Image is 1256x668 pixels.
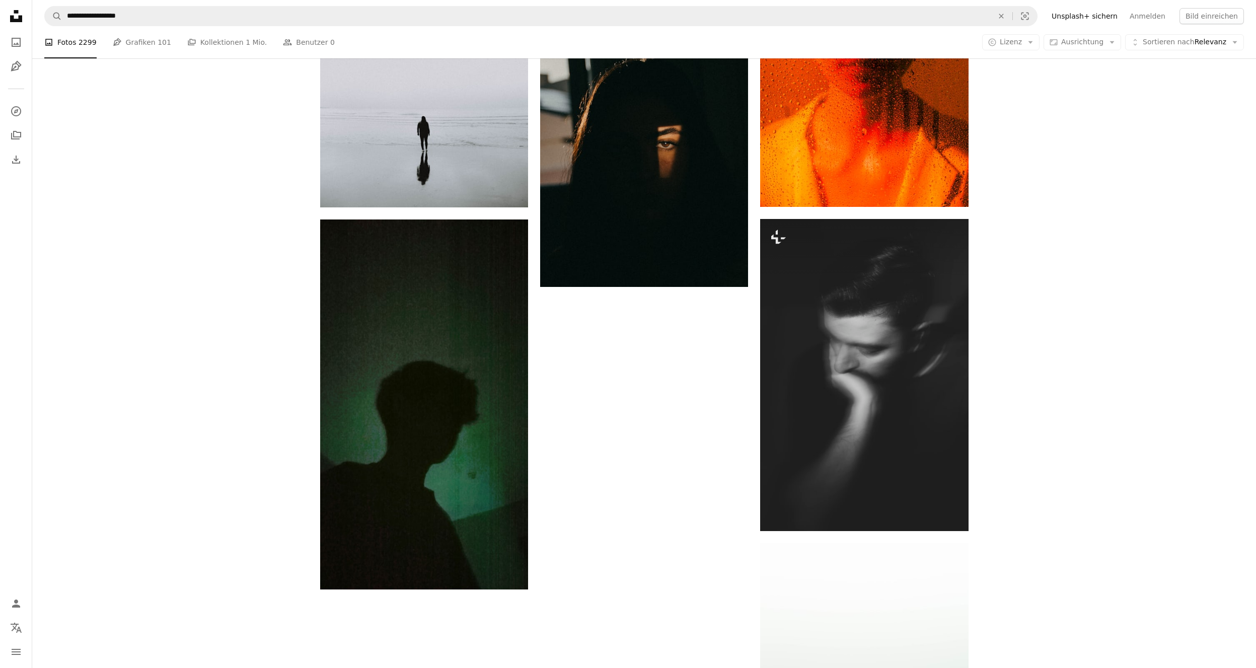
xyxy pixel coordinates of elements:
a: Fotos [6,32,26,52]
a: Kollektionen 1 Mio. [187,26,267,58]
span: 101 [158,37,171,48]
button: Ausrichtung [1044,34,1121,50]
a: Bisherige Downloads [6,150,26,170]
span: 1 Mio. [246,37,267,48]
span: Ausrichtung [1061,38,1103,46]
a: Das Gesicht einer Frau ist durch den Schatten eines Fensters zu sehen [540,141,748,151]
button: Sortieren nachRelevanz [1125,34,1244,50]
a: die Silhouette einer Person in einem dunklen Raum [320,400,528,409]
img: die Silhouette einer Person in einem dunklen Raum [320,219,528,589]
img: Ein nachdenklicher Mann in der Dunkelheit. [760,219,968,531]
button: Sprache [6,618,26,638]
form: Finden Sie Bildmaterial auf der ganzen Webseite [44,6,1038,26]
button: Unsplash suchen [45,7,62,26]
button: Lizenz [982,34,1040,50]
span: 0 [330,37,335,48]
a: Anmelden / Registrieren [6,593,26,614]
a: Grafiken 101 [113,26,171,58]
a: Entdecken [6,101,26,121]
a: Benutzer 0 [283,26,335,58]
a: Ein nachdenklicher Mann in der Dunkelheit. [760,370,968,380]
a: Grafiken [6,56,26,77]
a: Unsplash+ sichern [1046,8,1124,24]
span: Relevanz [1143,37,1226,47]
a: Anmelden [1124,8,1171,24]
img: Das Gesicht einer Frau ist durch den Schatten eines Fensters zu sehen [540,6,748,287]
button: Bild einreichen [1179,8,1244,24]
a: Startseite — Unsplash [6,6,26,28]
button: Löschen [990,7,1012,26]
button: Menü [6,642,26,662]
a: Kollektionen [6,125,26,145]
button: Visuelle Suche [1013,7,1037,26]
span: Lizenz [1000,38,1022,46]
span: Sortieren nach [1143,38,1195,46]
